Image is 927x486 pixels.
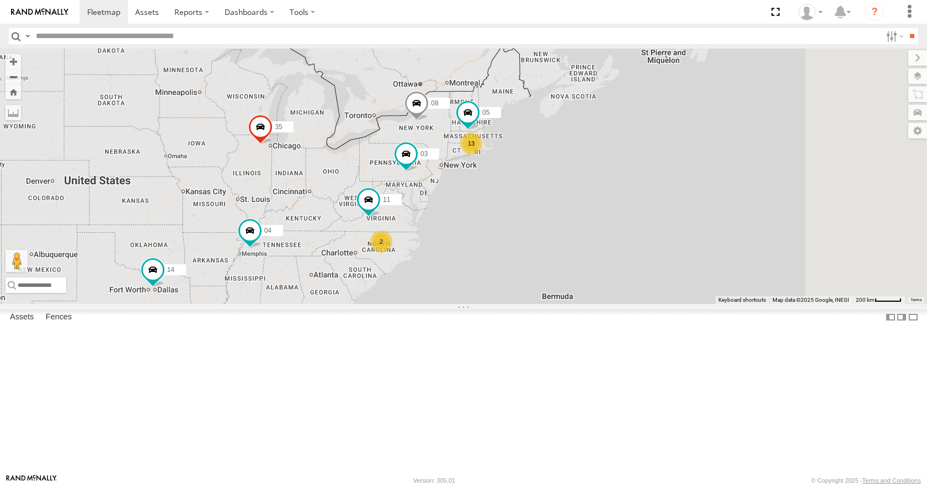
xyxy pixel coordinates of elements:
span: 11 [383,196,390,204]
span: 14 [167,266,174,274]
div: © Copyright 2025 - [811,477,921,484]
button: Map Scale: 200 km per 45 pixels [853,296,905,304]
span: 05 [482,109,489,117]
button: Zoom in [6,54,21,69]
div: 13 [460,132,482,154]
span: 35 [275,123,282,131]
span: 03 [420,150,428,158]
button: Zoom out [6,69,21,84]
i: ? [866,3,883,21]
span: Map data ©2025 Google, INEGI [772,297,849,303]
label: Dock Summary Table to the Right [896,309,907,325]
div: Version: 305.01 [413,477,455,484]
div: Aaron Kuchrawy [795,4,827,20]
span: 04 [264,227,271,234]
label: Hide Summary Table [908,309,919,325]
a: Terms and Conditions [862,477,921,484]
label: Fences [40,310,77,325]
label: Assets [4,310,39,325]
img: rand-logo.svg [11,8,68,16]
button: Zoom Home [6,84,21,99]
button: Drag Pegman onto the map to open Street View [6,250,28,272]
a: Visit our Website [6,475,57,486]
a: Terms [910,297,922,302]
span: 200 km [856,297,875,303]
div: 2 [370,231,392,253]
label: Search Query [23,28,32,44]
span: 08 [431,99,438,107]
label: Map Settings [908,123,927,138]
label: Dock Summary Table to the Left [885,309,896,325]
button: Keyboard shortcuts [718,296,766,304]
label: Search Filter Options [882,28,905,44]
label: Measure [6,105,21,120]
